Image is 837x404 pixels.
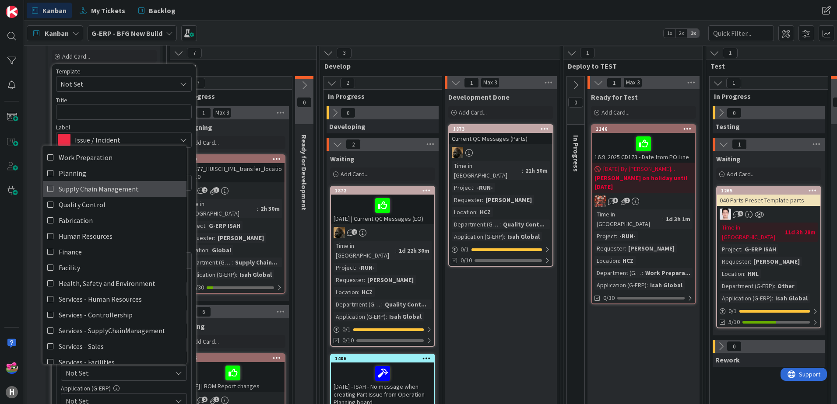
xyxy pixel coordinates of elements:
img: Visit kanbanzone.com [6,6,18,18]
span: 7 [187,48,202,58]
div: Location [334,287,358,297]
span: Services - Sales [59,340,104,353]
span: Quality Control [59,198,106,211]
span: Fabrication [59,214,93,227]
label: Title [56,96,67,104]
span: Developing [329,122,366,131]
span: : [482,195,483,205]
span: 2 [346,139,361,150]
div: Global [210,245,233,255]
a: 1265040 Parts Preset Template partsllTime in [GEOGRAPHIC_DATA]:11d 3h 28mProject:G-ERP ISAHReques... [716,186,821,328]
div: Project [452,183,473,192]
span: 1 [214,397,219,402]
div: Location [720,269,744,279]
div: Work Prepara... [643,268,693,278]
div: 1d 3h 1m [664,214,693,224]
div: 1d 22h 30m [397,246,432,255]
span: Issue / Incident [75,134,172,146]
span: Not Set [66,368,172,378]
span: Ready for Test [591,93,638,101]
img: JK [594,195,606,207]
div: 1870 [185,156,285,162]
div: 1265040 Parts Preset Template parts [717,187,820,206]
span: : [355,263,356,272]
div: CD_177_HUISCH_IML_transfer_location_v1.0 [181,163,285,182]
div: Department (G-ERP) [334,300,381,309]
div: 16.9 .2025 CD173 - Date from PO Line [592,133,695,163]
a: Planning [43,165,186,181]
b: G-ERP - BFG New Build [91,29,162,38]
div: Time in [GEOGRAPHIC_DATA] [184,199,257,218]
span: : [386,312,387,321]
span: Planning [59,167,86,180]
span: 2x [675,29,687,38]
div: Requester [594,244,625,253]
div: [PERSON_NAME] [751,257,802,266]
span: Add Card... [727,170,755,178]
div: [DATE] | Current QC Messages (EO) [331,195,434,224]
span: 0 [297,97,312,108]
div: 1146 [592,125,695,133]
span: 0 / 1 [461,245,469,254]
span: 3 [214,187,219,193]
div: 1406 [335,355,434,362]
span: 2 [202,397,207,402]
div: -RUN- [617,231,638,241]
span: Development Done [448,93,510,101]
span: : [476,207,478,217]
div: ND [331,227,434,238]
span: 0/10 [461,256,472,265]
div: Department (G-ERP) [184,258,232,267]
div: 0/1 [331,324,434,335]
span: : [642,268,643,278]
div: 1406 [331,355,434,362]
span: 1 [196,108,211,118]
div: 1456[DATE] | BOM Report changes [181,354,285,392]
div: Application (G-ERP) [61,385,187,391]
div: Application (G-ERP) [594,280,647,290]
a: 1870CD_177_HUISCH_IML_transfer_location_v1.0JKTime in [GEOGRAPHIC_DATA]:2h 30mProject:G-ERP ISAHR... [180,154,285,294]
span: : [395,246,397,255]
div: Quality Cont... [501,219,547,229]
div: -RUN- [356,263,377,272]
span: Work Preparation [59,151,113,164]
span: Services - Controllership [59,308,133,321]
div: [PERSON_NAME] [483,195,534,205]
span: Not Set [60,78,170,90]
div: Requester [334,275,364,285]
a: 1873Current QC Messages (Parts)NDTime in [GEOGRAPHIC_DATA]:21h 50mProject:-RUN-Requester:[PERSON_... [448,124,553,267]
span: : [741,244,742,254]
span: In Progress [714,92,817,101]
div: H [6,386,18,398]
span: Finance [59,245,82,258]
div: JK [592,195,695,207]
span: 3x [687,29,699,38]
a: Finance [43,244,186,260]
span: Support [18,1,40,12]
span: 2 [202,187,207,193]
div: HCZ [478,207,493,217]
div: Location [184,245,208,255]
span: : [781,227,783,237]
div: JK [181,185,285,196]
div: 1872 [335,188,434,194]
div: 0/1 [449,244,552,255]
span: Add Card... [62,52,90,60]
span: 0 [727,108,742,118]
a: Services - Facilities [43,354,186,370]
span: : [647,280,648,290]
div: 1456 [185,355,285,361]
span: Rework [715,355,740,364]
div: Application (G-ERP) [720,293,772,303]
span: : [236,270,237,279]
span: Services - Facilities [59,355,115,369]
span: 0 / 1 [728,306,737,316]
span: Waiting [330,154,355,163]
div: -RUN- [475,183,495,192]
span: 2 [624,198,630,203]
div: Application (G-ERP) [452,232,504,241]
span: : [214,233,215,243]
div: Time in [GEOGRAPHIC_DATA] [720,223,781,242]
span: 0 / 1 [342,325,351,334]
div: ND [449,147,552,158]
